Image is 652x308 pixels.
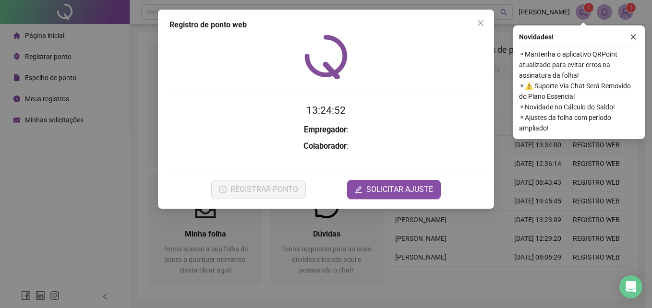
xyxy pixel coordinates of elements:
[169,19,483,31] div: Registro de ponto web
[355,186,362,193] span: edit
[630,34,637,40] span: close
[304,35,348,79] img: QRPoint
[519,32,554,42] span: Novidades !
[347,180,441,199] button: editSOLICITAR AJUSTE
[169,124,483,136] h3: :
[306,105,346,116] time: 13:24:52
[519,112,639,133] span: ⚬ Ajustes da folha com período ampliado!
[519,81,639,102] span: ⚬ ⚠️ Suporte Via Chat Será Removido do Plano Essencial
[304,125,347,134] strong: Empregador
[366,184,433,195] span: SOLICITAR AJUSTE
[519,102,639,112] span: ⚬ Novidade no Cálculo do Saldo!
[519,49,639,81] span: ⚬ Mantenha o aplicativo QRPoint atualizado para evitar erros na assinatura da folha!
[619,275,642,298] div: Open Intercom Messenger
[477,19,484,27] span: close
[169,140,483,153] h3: :
[473,15,488,31] button: Close
[211,180,306,199] button: REGISTRAR PONTO
[303,142,347,151] strong: Colaborador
